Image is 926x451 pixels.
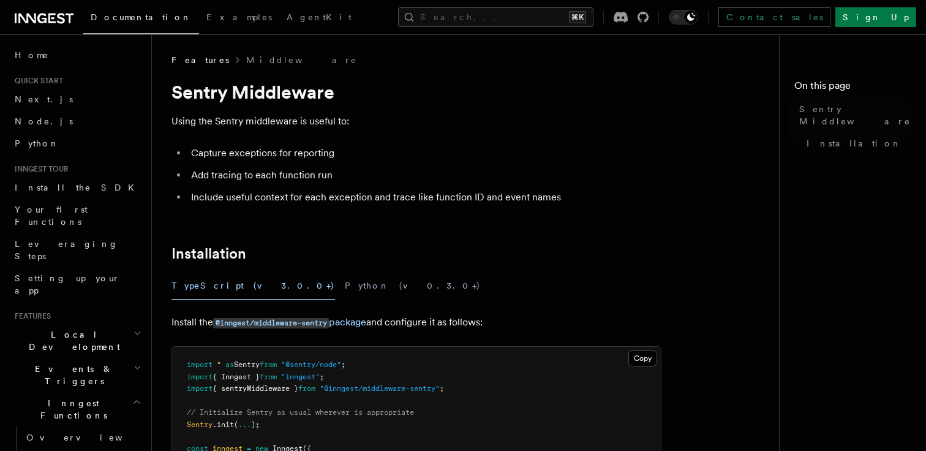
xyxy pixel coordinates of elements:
[10,44,144,66] a: Home
[345,272,481,300] button: Python (v0.3.0+)
[213,384,298,393] span: { sentryMiddleware }
[320,373,324,381] span: ;
[15,273,120,295] span: Setting up your app
[206,12,272,22] span: Examples
[260,373,277,381] span: from
[246,54,358,66] a: Middleware
[15,116,73,126] span: Node.js
[234,420,238,429] span: (
[10,233,144,267] a: Leveraging Steps
[298,384,315,393] span: from
[171,54,229,66] span: Features
[187,420,213,429] span: Sentry
[802,132,911,154] a: Installation
[10,176,144,199] a: Install the SDK
[199,4,279,33] a: Examples
[569,11,586,23] kbd: ⌘K
[10,267,144,301] a: Setting up your app
[171,272,335,300] button: TypeScript (v3.0.0+)
[718,7,830,27] a: Contact sales
[187,145,661,162] li: Capture exceptions for reporting
[835,7,916,27] a: Sign Up
[10,199,144,233] a: Your first Functions
[171,113,661,130] p: Using the Sentry middleware is useful to:
[10,328,134,353] span: Local Development
[15,183,141,192] span: Install the SDK
[187,189,661,206] li: Include useful context for each exception and trace like function ID and event names
[15,49,49,61] span: Home
[440,384,444,393] span: ;
[187,408,414,417] span: // Initialize Sentry as usual wherever is appropriate
[213,316,366,328] a: @inngest/middleware-sentrypackage
[213,318,329,328] code: @inngest/middleware-sentry
[171,245,246,262] a: Installation
[15,205,88,227] span: Your first Functions
[10,392,144,426] button: Inngest Functions
[279,4,359,33] a: AgentKit
[171,81,661,103] h1: Sentry Middleware
[10,397,132,422] span: Inngest Functions
[794,98,911,132] a: Sentry Middleware
[238,420,251,429] span: ...
[260,360,277,369] span: from
[234,360,260,369] span: Sentry
[287,12,352,22] span: AgentKit
[281,373,320,381] span: "inngest"
[10,311,51,321] span: Features
[341,360,345,369] span: ;
[187,373,213,381] span: import
[83,4,199,34] a: Documentation
[213,420,234,429] span: .init
[15,239,118,261] span: Leveraging Steps
[10,363,134,387] span: Events & Triggers
[799,103,911,127] span: Sentry Middleware
[187,167,661,184] li: Add tracing to each function run
[213,373,260,381] span: { Inngest }
[669,10,698,25] button: Toggle dark mode
[10,110,144,132] a: Node.js
[10,164,69,174] span: Inngest tour
[251,420,260,429] span: );
[21,426,144,449] a: Overview
[281,360,341,369] span: "@sentry/node"
[320,384,440,393] span: "@inngest/middleware-sentry"
[187,384,213,393] span: import
[225,360,234,369] span: as
[628,351,657,366] button: Copy
[10,132,144,154] a: Python
[794,78,911,98] h4: On this page
[15,94,73,104] span: Next.js
[10,358,144,392] button: Events & Triggers
[10,76,63,86] span: Quick start
[171,314,661,332] p: Install the and configure it as follows:
[187,360,213,369] span: import
[10,88,144,110] a: Next.js
[10,324,144,358] button: Local Development
[26,433,152,442] span: Overview
[91,12,192,22] span: Documentation
[398,7,593,27] button: Search...⌘K
[807,137,902,150] span: Installation
[15,138,59,148] span: Python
